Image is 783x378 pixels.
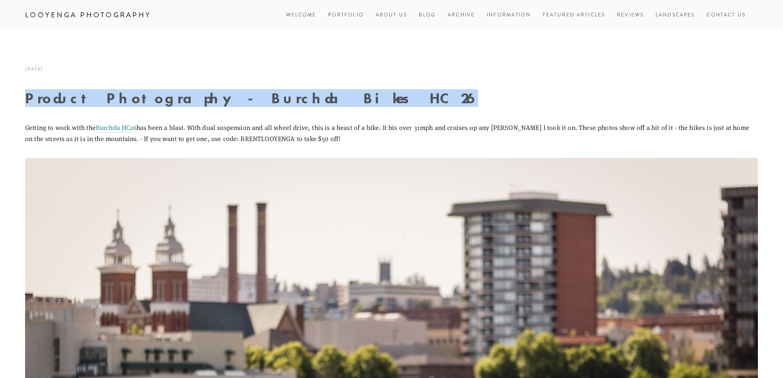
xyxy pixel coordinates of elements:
a: Landscapes [656,9,695,21]
a: Burchda HC26 [96,123,136,132]
a: Blog [419,9,436,21]
h1: Product Photography - Burchda Bikes HC26 [25,91,758,105]
p: Getting to work with the has been a blast. With dual suspension and all wheel drive, this is a be... [25,122,758,144]
a: Welcome [286,9,316,21]
a: Information [487,12,531,19]
a: Featured Articles [543,9,605,21]
time: [DATE] [25,63,43,74]
a: Archive [448,9,475,21]
a: Portfolio [328,12,363,19]
a: Reviews [617,9,644,21]
a: Looyenga Photography [19,8,157,22]
a: About Us [376,9,407,21]
a: Contact Us [707,9,746,21]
